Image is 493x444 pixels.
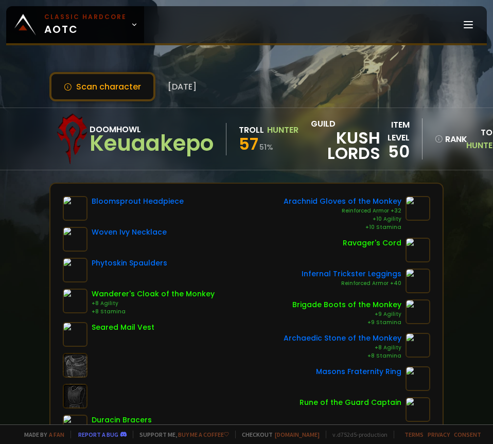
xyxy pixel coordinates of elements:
div: item level [380,118,410,144]
small: 51 % [259,142,273,152]
span: 57 [239,132,258,155]
img: item-19120 [406,397,430,422]
img: item-14773 [406,238,430,262]
a: [DOMAIN_NAME] [275,431,320,438]
div: Seared Mail Vest [92,322,154,333]
a: Terms [404,431,424,438]
div: rank [435,133,457,146]
div: +10 Stamina [284,223,401,232]
div: Infernal Trickster Leggings [302,269,401,279]
div: +9 Agility [292,310,401,318]
span: [DATE] [168,80,197,93]
a: Classic HardcoreAOTC [6,6,144,43]
div: Rune of the Guard Captain [300,397,401,408]
div: +9 Stamina [292,318,401,327]
div: Woven Ivy Necklace [92,227,167,238]
div: +8 Stamina [284,352,401,360]
img: item-17767 [63,196,87,221]
img: item-17754 [406,269,430,293]
div: +10 Agility [284,215,401,223]
div: guild [311,117,380,161]
div: Troll [239,123,264,136]
div: 50 [380,144,410,159]
div: Reinforced Armor +40 [302,279,401,288]
img: item-19128 [63,322,87,347]
img: item-11118 [406,333,430,358]
img: item-10777 [406,196,430,221]
span: Made by [18,431,64,438]
a: Privacy [428,431,450,438]
div: Wanderer's Cloak of the Monkey [92,289,215,299]
div: Archaedic Stone of the Monkey [284,333,401,344]
span: AOTC [44,12,127,37]
div: Phytoskin Spaulders [92,258,167,269]
div: +8 Agility [284,344,401,352]
a: Report a bug [78,431,118,438]
div: Brigade Boots of the Monkey [292,299,401,310]
a: Consent [454,431,481,438]
span: Kush Lords [311,130,380,161]
div: Hunter [267,123,298,136]
span: Support me, [133,431,229,438]
a: a fan [49,431,64,438]
div: Arachnid Gloves of the Monkey [284,196,401,207]
span: Checkout [235,431,320,438]
div: Duracin Bracers [92,415,152,425]
span: v. d752d5 - production [326,431,388,438]
div: +8 Agility [92,299,215,308]
img: item-17749 [63,258,87,282]
small: Classic Hardcore [44,12,127,22]
div: Doomhowl [90,123,214,136]
img: item-10108 [63,289,87,313]
div: Reinforced Armor +32 [284,207,401,215]
div: Masons Fraternity Ring [316,366,401,377]
div: +8 Stamina [92,308,215,316]
img: item-9533 [406,366,430,391]
div: Ravager's Cord [343,238,401,248]
a: Buy me a coffee [178,431,229,438]
img: item-9926 [406,299,430,324]
img: item-19159 [63,227,87,252]
div: Bloomsprout Headpiece [92,196,184,207]
button: Scan character [49,72,155,101]
div: Keuaakepo [90,136,214,151]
